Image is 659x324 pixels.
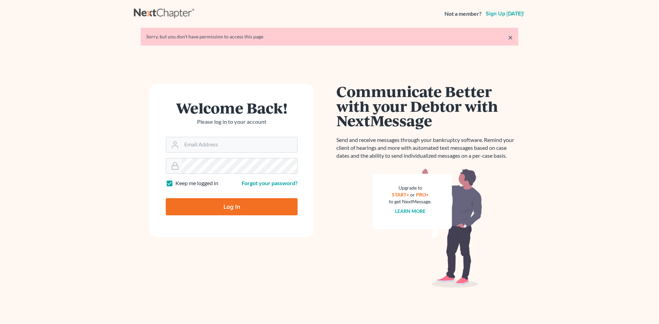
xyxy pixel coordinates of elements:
p: Send and receive messages through your bankruptcy software. Remind your client of hearings and mo... [336,136,518,160]
p: Please log in to your account [166,118,298,126]
h1: Welcome Back! [166,100,298,115]
a: × [508,33,513,41]
img: nextmessage_bg-59042aed3d76b12b5cd301f8e5b87938c9018125f34e5fa2b7a6b67550977c72.svg [372,168,482,288]
span: or [410,192,415,197]
a: START+ [392,192,409,197]
label: Keep me logged in [175,179,218,187]
a: Sign up [DATE]! [484,11,525,16]
h1: Communicate Better with your Debtor with NextMessage [336,84,518,128]
a: PRO+ [416,192,429,197]
a: Forgot your password? [242,180,298,186]
div: Sorry, but you don't have permission to access this page [146,33,513,40]
div: to get NextMessage. [389,198,431,205]
div: Upgrade to [389,184,431,191]
input: Log In [166,198,298,215]
strong: Not a member? [444,10,482,18]
input: Email Address [182,137,297,152]
a: Learn more [395,208,426,214]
